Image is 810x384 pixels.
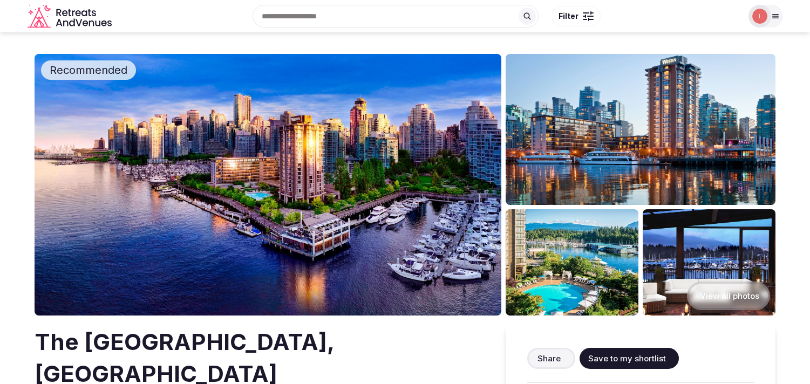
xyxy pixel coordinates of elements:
span: Save to my shortlist [588,353,666,364]
button: Filter [552,6,601,26]
img: Venue gallery photo [506,209,638,316]
img: Venue gallery photo [506,54,775,205]
button: Save to my shortlist [580,348,679,369]
svg: Retreats and Venues company logo [28,4,114,29]
button: Share [527,348,575,369]
img: Venue gallery photo [643,209,775,316]
span: Recommended [45,63,132,78]
div: Recommended [41,60,136,80]
img: Irene Gonzales [752,9,767,24]
img: Venue cover photo [35,54,501,316]
button: View all photos [687,282,770,310]
a: Visit the homepage [28,4,114,29]
span: Share [537,353,561,364]
span: Filter [559,11,578,22]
